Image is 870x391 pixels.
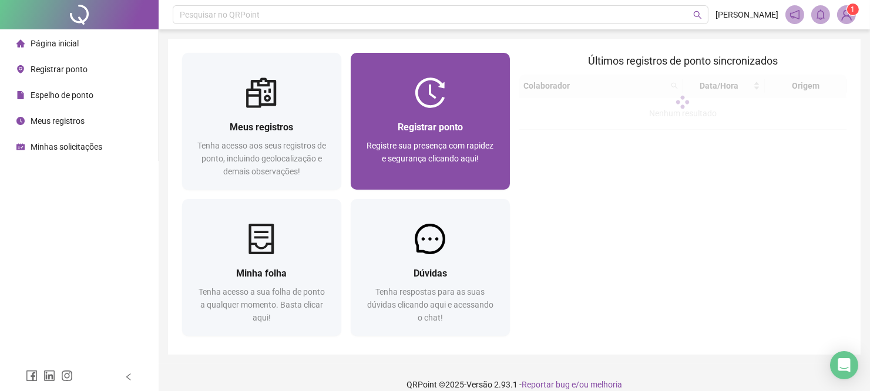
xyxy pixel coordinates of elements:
span: notification [790,9,800,20]
span: Meus registros [230,122,293,133]
span: Reportar bug e/ou melhoria [522,380,622,389]
span: clock-circle [16,117,25,125]
a: Meus registrosTenha acesso aos seus registros de ponto, incluindo geolocalização e demais observa... [182,53,341,190]
span: Meus registros [31,116,85,126]
span: environment [16,65,25,73]
span: Dúvidas [414,268,447,279]
span: schedule [16,143,25,151]
span: left [125,373,133,381]
span: Registrar ponto [31,65,88,74]
span: Espelho de ponto [31,90,93,100]
div: Open Intercom Messenger [830,351,858,379]
a: Minha folhaTenha acesso a sua folha de ponto a qualquer momento. Basta clicar aqui! [182,199,341,336]
span: linkedin [43,370,55,382]
span: Registrar ponto [398,122,463,133]
span: file [16,91,25,99]
span: bell [815,9,826,20]
span: Minhas solicitações [31,142,102,151]
span: Página inicial [31,39,79,48]
span: instagram [61,370,73,382]
a: DúvidasTenha respostas para as suas dúvidas clicando aqui e acessando o chat! [351,199,510,336]
span: home [16,39,25,48]
span: facebook [26,370,38,382]
span: 1 [851,5,855,14]
span: Registre sua presença com rapidez e segurança clicando aqui! [367,141,493,163]
span: Versão [466,380,492,389]
span: Tenha acesso aos seus registros de ponto, incluindo geolocalização e demais observações! [197,141,326,176]
a: Registrar pontoRegistre sua presença com rapidez e segurança clicando aqui! [351,53,510,190]
span: Tenha respostas para as suas dúvidas clicando aqui e acessando o chat! [367,287,493,322]
span: Minha folha [236,268,287,279]
sup: Atualize o seu contato no menu Meus Dados [847,4,859,15]
span: Tenha acesso a sua folha de ponto a qualquer momento. Basta clicar aqui! [199,287,325,322]
img: 52243 [838,6,855,23]
span: search [693,11,702,19]
span: Últimos registros de ponto sincronizados [588,55,778,67]
span: [PERSON_NAME] [716,8,778,21]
